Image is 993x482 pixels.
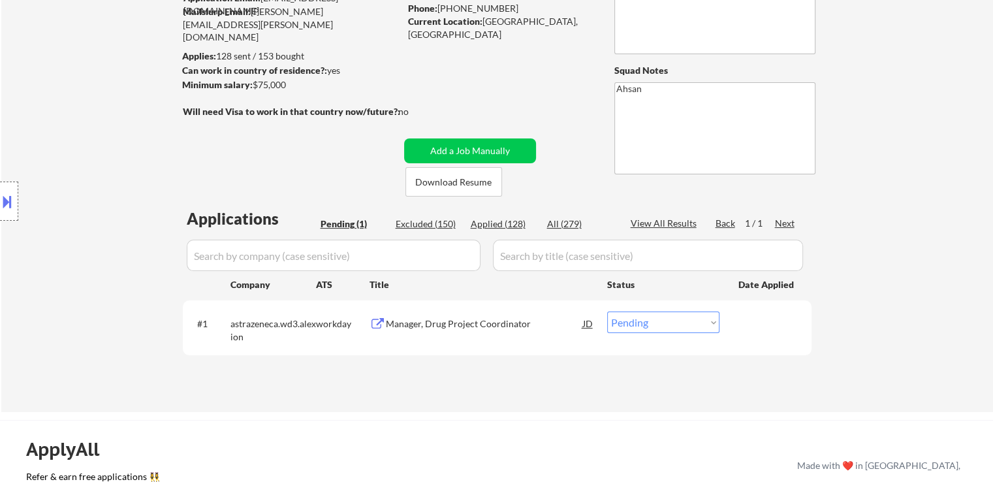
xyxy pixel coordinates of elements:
strong: Mailslurp Email: [183,6,251,17]
div: Pending (1) [321,217,386,231]
div: Applications [187,211,316,227]
div: JD [582,312,595,335]
input: Search by company (case sensitive) [187,240,481,271]
div: Excluded (150) [396,217,461,231]
div: 1 / 1 [745,217,775,230]
div: Status [607,272,719,296]
div: workday [316,317,370,330]
strong: Minimum salary: [182,79,253,90]
div: Manager, Drug Project Coordinator [386,317,583,330]
strong: Applies: [182,50,216,61]
div: Squad Notes [614,64,815,77]
div: ApplyAll [26,438,114,460]
strong: Phone: [408,3,437,14]
div: #1 [197,317,220,330]
div: Applied (128) [471,217,536,231]
div: no [398,105,435,118]
div: yes [182,64,396,77]
button: Add a Job Manually [404,138,536,163]
div: View All Results [631,217,701,230]
div: [PHONE_NUMBER] [408,2,593,15]
div: Next [775,217,796,230]
div: [GEOGRAPHIC_DATA], [GEOGRAPHIC_DATA] [408,15,593,40]
div: Date Applied [738,278,796,291]
div: All (279) [547,217,612,231]
div: astrazeneca.wd3.alexion [230,317,316,343]
div: Company [230,278,316,291]
input: Search by title (case sensitive) [493,240,803,271]
div: 128 sent / 153 bought [182,50,400,63]
button: Download Resume [405,167,502,197]
div: Title [370,278,595,291]
div: Back [716,217,736,230]
strong: Can work in country of residence?: [182,65,327,76]
div: $75,000 [182,78,400,91]
strong: Will need Visa to work in that country now/future?: [183,106,400,117]
strong: Current Location: [408,16,482,27]
div: ATS [316,278,370,291]
div: [PERSON_NAME][EMAIL_ADDRESS][PERSON_NAME][DOMAIN_NAME] [183,5,400,44]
